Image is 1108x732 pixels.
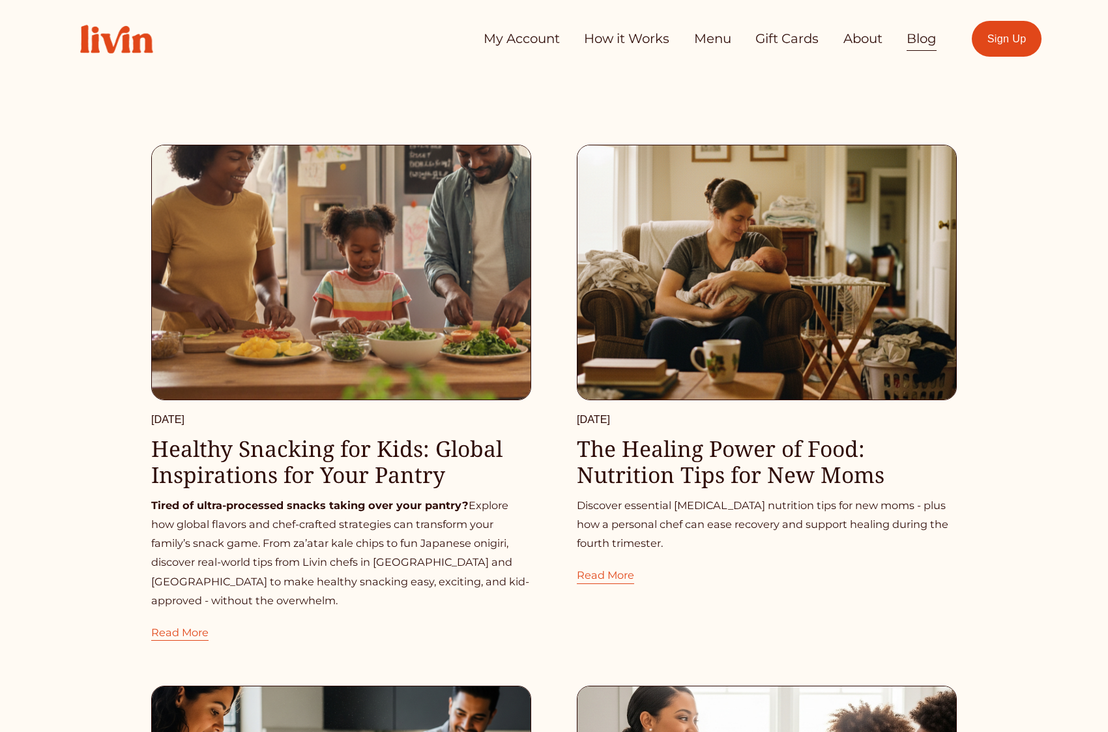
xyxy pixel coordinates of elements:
[151,610,209,643] a: Read More
[151,496,531,610] p: Explore how global flavors and chef-crafted strategies can transform your family’s snack game. Fr...
[151,413,184,426] time: [DATE]
[150,144,532,401] img: Healthy Snacking for Kids: Global Inspirations for Your Pantry
[577,553,634,585] a: Read More
[907,26,937,52] a: Blog
[577,433,884,490] a: The Healing Power of Food: Nutrition Tips for New Moms
[484,26,560,52] a: My Account
[972,21,1042,57] a: Sign Up
[584,26,669,52] a: How it Works
[576,144,958,401] img: The Healing Power of Food: Nutrition Tips for New Moms
[151,499,469,512] strong: Tired of ultra-processed snacks taking over your pantry?
[577,496,957,553] p: Discover essential [MEDICAL_DATA] nutrition tips for new moms - plus how a personal chef can ease...
[694,26,731,52] a: Menu
[151,433,503,490] a: Healthy Snacking for Kids: Global Inspirations for Your Pantry
[843,26,882,52] a: About
[755,26,819,52] a: Gift Cards
[577,413,610,426] time: [DATE]
[66,11,167,67] img: Livin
